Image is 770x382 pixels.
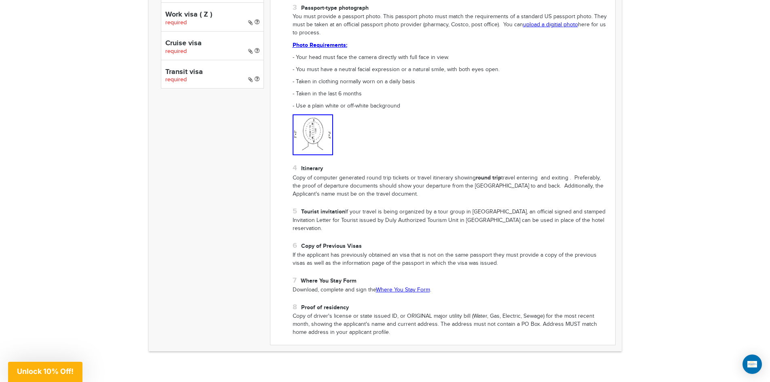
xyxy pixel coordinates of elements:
[293,102,609,110] p: - Use a plain white or off-white background
[293,174,609,198] p: Copy of computer generated round trip tickets or travel itinerary showing travel entering and exi...
[293,251,609,268] p: If the applicant has previously obtained an visa that is not on the same passport they must provi...
[523,21,578,28] a: upload a digitial photo
[293,286,609,294] p: Download, complete and sign the .
[301,243,362,249] strong: Copy of Previous Visas
[293,54,609,62] p: - Your head must face the camera directly with full face in view.
[293,90,609,98] p: - Taken in the last 6 months
[476,174,501,181] strong: round trip
[293,78,609,86] p: - Taken in clothing normally worn on a daily basis
[293,13,609,37] p: You must provide a passport photo. This passport photo must match the requirements of a standard ...
[17,367,74,376] span: Unlock 10% Off!
[165,19,187,26] span: required
[301,208,345,215] strong: Tourist invitation
[293,42,347,49] a: Photo Requirements:
[301,4,369,11] strong: Passport-type photograph
[165,68,259,76] h4: Transit visa
[293,312,609,337] p: Copy of driver's license or state issued ID, or ORIGINAL major utility bill (Water, Gas, Electric...
[165,76,187,83] span: required
[165,48,187,55] span: required
[301,304,349,311] strong: Proof of residency
[8,362,82,382] div: Unlock 10% Off!
[301,277,357,284] strong: Where You Stay Form
[743,355,762,374] div: Open Intercom Messenger
[293,207,609,233] li: If your travel is being organized by a tour group in [GEOGRAPHIC_DATA], an official signed and st...
[376,287,430,293] a: Where You Stay Form
[165,40,259,48] h4: Cruise visa
[293,66,609,74] p: - You must have a neutral facial expression or a natural smile, with both eyes open.
[165,11,259,19] h4: Work visa ( Z )
[301,165,323,172] strong: Itinerary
